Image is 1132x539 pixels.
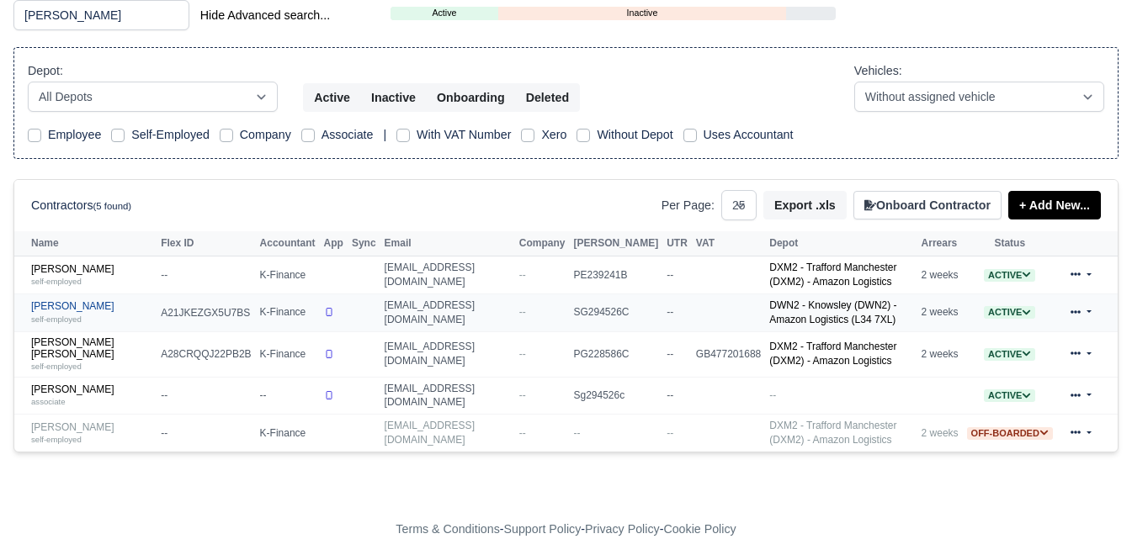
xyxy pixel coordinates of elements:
small: self-employed [31,277,82,286]
th: Status [963,231,1057,256]
a: Support Policy [504,522,582,536]
label: Self-Employed [131,125,210,145]
a: Active [984,306,1035,318]
label: Depot: [28,61,63,81]
a: [PERSON_NAME] associate [31,383,152,408]
th: Arrears [917,231,963,256]
td: [EMAIL_ADDRESS][DOMAIN_NAME] [380,293,515,331]
label: Without Depot [597,125,672,145]
button: Inactive [360,83,427,112]
td: K-Finance [256,415,320,452]
button: Deleted [515,83,580,112]
td: -- [662,377,692,415]
td: [EMAIL_ADDRESS][DOMAIN_NAME] [380,415,515,452]
a: [PERSON_NAME] [PERSON_NAME] self-employed [31,336,152,373]
td: [EMAIL_ADDRESS][DOMAIN_NAME] [380,377,515,415]
span: -- [519,269,526,281]
th: Name [14,231,157,256]
td: K-Finance [256,256,320,294]
span: Active [984,269,1035,282]
td: K-Finance [256,331,320,377]
a: DXM2 - Trafford Manchester (DXM2) - Amazon Logistics [769,262,896,288]
small: self-employed [31,435,82,444]
label: Company [240,125,291,145]
th: Flex ID [157,231,255,256]
a: Privacy Policy [585,522,660,536]
span: -- [519,427,526,439]
td: 2 weeks [917,256,963,294]
a: Inactive [498,6,786,20]
span: | [383,128,386,141]
th: Sync [348,231,380,256]
td: PE239241B [569,256,662,294]
small: self-employed [31,362,82,371]
th: Accountant [256,231,320,256]
button: Active [303,83,361,112]
a: [PERSON_NAME] self-employed [31,300,152,325]
td: GB477201688 [692,331,765,377]
td: -- [569,415,662,452]
span: -- [519,348,526,360]
div: - - - [87,520,1046,539]
label: With VAT Number [417,125,511,145]
label: Vehicles: [854,61,902,81]
small: associate [31,397,66,406]
th: Email [380,231,515,256]
td: Sg294526c [569,377,662,415]
td: 2 weeks [917,331,963,377]
span: -- [519,306,526,318]
td: -- [157,415,255,452]
small: self-employed [31,314,82,324]
a: [PERSON_NAME] self-employed [31,263,152,288]
td: -- [662,331,692,377]
div: + Add New... [1002,191,1101,219]
th: Depot [765,231,917,256]
iframe: Chat Widget [829,344,1132,539]
a: Cookie Policy [663,522,736,536]
td: [EMAIL_ADDRESS][DOMAIN_NAME] [380,256,515,294]
label: Xero [541,125,566,145]
a: DXM2 - Trafford Manchester (DXM2) - Amazon Logistics [769,341,896,367]
td: PG228586C [569,331,662,377]
label: Associate [322,125,374,145]
span: -- [769,389,776,401]
td: K-Finance [256,293,320,331]
td: -- [256,377,320,415]
td: -- [662,415,692,452]
th: App [320,231,348,256]
a: Active [984,269,1035,281]
a: DWN2 - Knowsley (DWN2) - Amazon Logistics (L34 7XL) [769,299,896,325]
a: Terms & Conditions [396,522,499,536]
td: [EMAIL_ADDRESS][DOMAIN_NAME] [380,331,515,377]
button: Export .xls [763,191,847,219]
td: -- [662,256,692,294]
a: + Add New... [1008,191,1101,219]
th: VAT [692,231,765,256]
span: -- [519,389,526,401]
th: Company [515,231,570,256]
td: 2 weeks [917,293,963,331]
label: Per Page: [662,196,715,215]
td: -- [662,293,692,331]
td: SG294526C [569,293,662,331]
th: [PERSON_NAME] [569,231,662,256]
a: DXM2 - Trafford Manchester (DXM2) - Amazon Logistics [769,420,896,446]
button: Onboard Contractor [853,191,1002,219]
td: -- [157,377,255,415]
td: -- [157,256,255,294]
td: A21JKEZGX5U7BS [157,293,255,331]
a: [PERSON_NAME] self-employed [31,421,152,446]
button: Hide Advanced search... [189,1,341,29]
label: Employee [48,125,101,145]
th: UTR [662,231,692,256]
span: Active [984,306,1035,319]
a: Active [391,6,499,20]
button: Onboarding [426,83,516,112]
h6: Contractors [31,198,131,213]
label: Uses Accountant [704,125,794,145]
td: A28CRQQJ22PB2B [157,331,255,377]
small: (5 found) [93,201,132,211]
